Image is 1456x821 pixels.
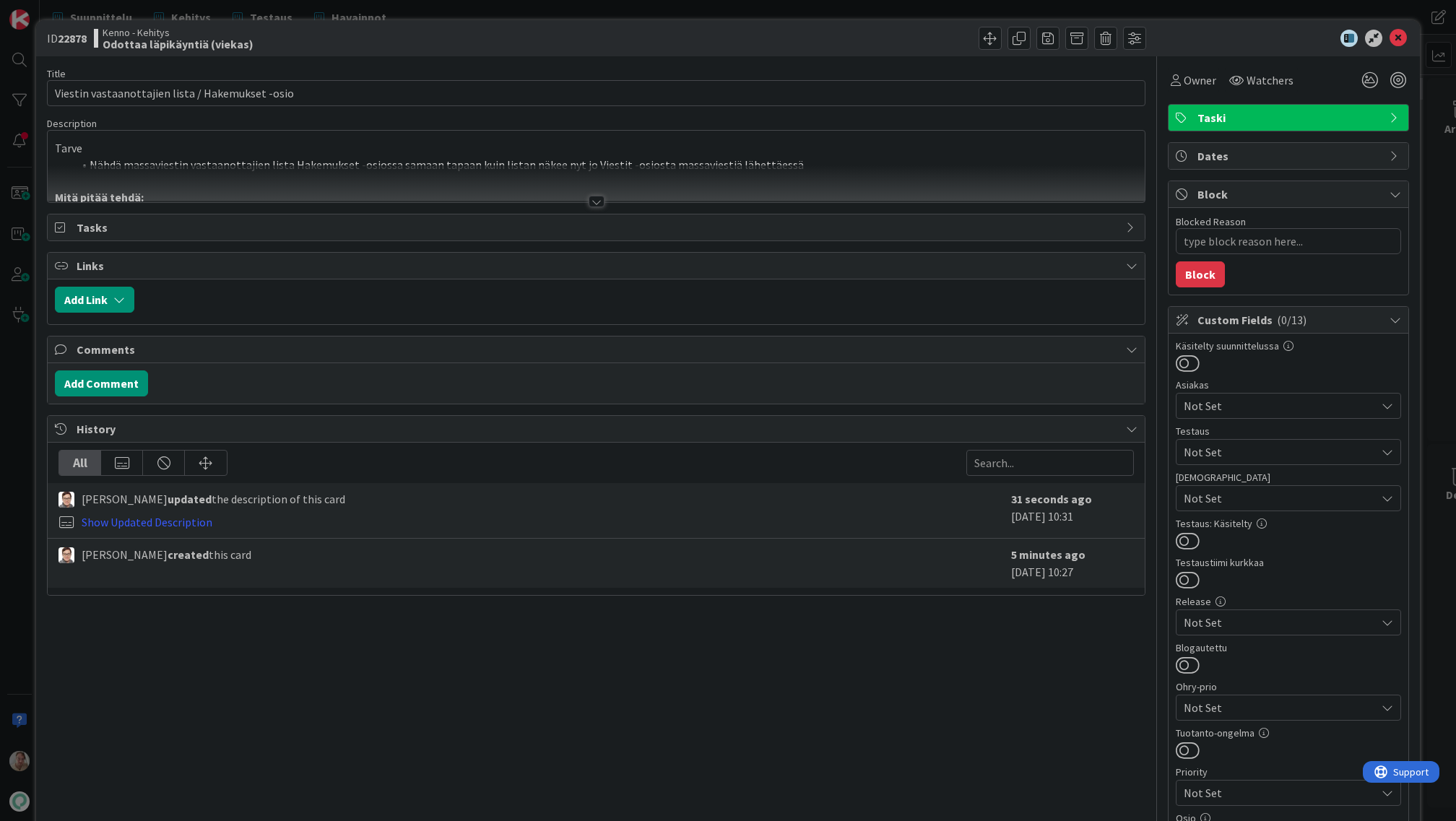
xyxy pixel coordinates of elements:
[1247,71,1293,89] span: Watchers
[47,117,97,130] span: Description
[1176,728,1401,738] div: Tuotanto-ongelma
[1184,783,1369,803] span: Not Set
[1197,109,1382,126] span: Taski
[1184,490,1376,507] span: Not Set
[82,490,345,508] span: [PERSON_NAME] the description of this card
[1184,443,1376,461] span: Not Set
[58,547,74,563] img: SM
[47,30,87,47] span: ID
[1197,147,1382,165] span: Dates
[1176,426,1401,436] div: Testaus
[1011,492,1092,506] b: 31 seconds ago
[1176,557,1401,568] div: Testaustiimi kurkkaa
[77,257,1118,274] span: Links
[1184,71,1216,89] span: Owner
[168,492,212,506] b: updated
[1176,682,1401,692] div: Ohry-prio
[1184,397,1376,414] span: Not Set
[55,140,1137,157] p: Tarve
[1176,261,1225,287] button: Block
[55,370,148,396] button: Add Comment
[55,287,134,313] button: Add Link
[1197,186,1382,203] span: Block
[1184,698,1369,718] span: Not Set
[58,31,87,45] b: 22878
[1011,546,1134,581] div: [DATE] 10:27
[1277,313,1306,327] span: ( 0/13 )
[82,515,212,529] a: Show Updated Description
[103,27,253,38] span: Kenno - Kehitys
[1176,643,1401,653] div: Blogautettu
[1011,490,1134,531] div: [DATE] 10:31
[59,451,101,475] div: All
[47,80,1145,106] input: type card name here...
[1176,472,1401,482] div: [DEMOGRAPHIC_DATA]
[1176,341,1401,351] div: Käsitelty suunnittelussa
[72,157,1137,173] li: Nähdä massaviestin vastaanottajien lista Hakemukset -osiossa samaan tapaan kuin listan näkee nyt ...
[1176,767,1401,777] div: Priority
[1184,614,1376,631] span: Not Set
[30,2,66,19] span: Support
[1176,215,1246,228] label: Blocked Reason
[168,547,209,562] b: created
[1176,380,1401,390] div: Asiakas
[1197,311,1382,329] span: Custom Fields
[103,38,253,50] b: Odottaa läpikäyntiä (viekas)
[47,67,66,80] label: Title
[1176,596,1401,607] div: Release
[1011,547,1085,562] b: 5 minutes ago
[966,450,1134,476] input: Search...
[77,420,1118,438] span: History
[77,219,1118,236] span: Tasks
[1176,518,1401,529] div: Testaus: Käsitelty
[82,546,251,563] span: [PERSON_NAME] this card
[77,341,1118,358] span: Comments
[58,492,74,508] img: SM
